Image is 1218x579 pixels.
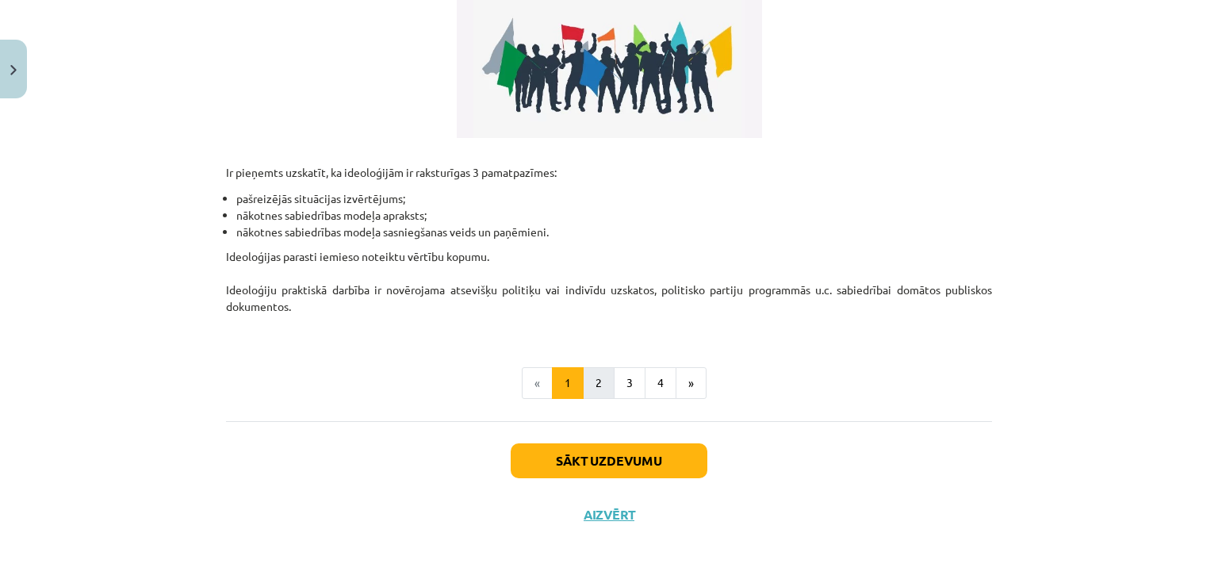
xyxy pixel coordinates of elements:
img: icon-close-lesson-0947bae3869378f0d4975bcd49f059093ad1ed9edebbc8119c70593378902aed.svg [10,65,17,75]
button: 4 [645,367,676,399]
button: 2 [583,367,615,399]
button: Aizvērt [579,507,639,523]
button: Sākt uzdevumu [511,443,707,478]
button: 1 [552,367,584,399]
li: pašreizējās situācijas izvērtējums; [236,190,992,207]
p: Ideoloģijas parasti iemieso noteiktu vērtību kopumu. Ideoloģiju praktiskā darbība ir novērojama a... [226,248,992,332]
button: » [676,367,707,399]
li: nākotnes sabiedrības modeļa sasniegšanas veids un paņēmieni. [236,224,992,240]
nav: Page navigation example [226,367,992,399]
li: nākotnes sabiedrības modeļa apraksts; [236,207,992,224]
p: Ir pieņemts uzskatīt, ka ideoloģijām ir raksturīgas 3 pamatpazīmes: [226,148,992,181]
button: 3 [614,367,645,399]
